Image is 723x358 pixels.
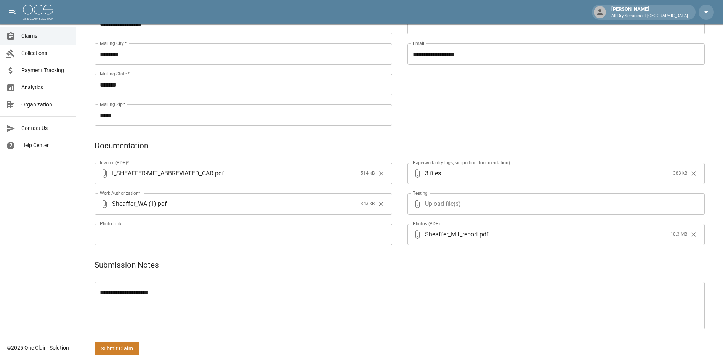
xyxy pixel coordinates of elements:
[7,344,69,352] div: © 2025 One Claim Solution
[21,83,70,92] span: Analytics
[21,101,70,109] span: Organization
[21,49,70,57] span: Collections
[375,198,387,210] button: Clear
[670,231,687,238] span: 10.3 MB
[21,66,70,74] span: Payment Tracking
[100,40,127,47] label: Mailing City
[156,199,167,208] span: . pdf
[413,40,424,47] label: Email
[611,13,688,19] p: All Dry Services of [GEOGRAPHIC_DATA]
[425,230,478,239] span: Sheaffer_Mit_report
[425,163,670,184] span: 3 files
[688,229,699,240] button: Clear
[361,170,375,177] span: 514 kB
[100,159,129,166] label: Invoice (PDF)*
[100,220,122,227] label: Photo Link
[413,220,440,227] label: Photos (PDF)
[23,5,53,20] img: ocs-logo-white-transparent.png
[100,71,130,77] label: Mailing State
[688,168,699,179] button: Clear
[21,141,70,149] span: Help Center
[608,5,691,19] div: [PERSON_NAME]
[375,168,387,179] button: Clear
[5,5,20,20] button: open drawer
[413,159,510,166] label: Paperwork (dry logs, supporting documentation)
[425,193,685,215] span: Upload file(s)
[112,199,156,208] span: Sheaffer_WA (1)
[95,342,139,356] button: Submit Claim
[413,190,428,196] label: Testing
[100,101,126,108] label: Mailing Zip
[100,190,141,196] label: Work Authorization*
[478,230,489,239] span: . pdf
[673,170,687,177] span: 383 kB
[213,169,224,178] span: . pdf
[112,169,213,178] span: I_SHEAFFER-MIT_ABBREVIATED_CAR
[21,32,70,40] span: Claims
[361,200,375,208] span: 343 kB
[21,124,70,132] span: Contact Us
